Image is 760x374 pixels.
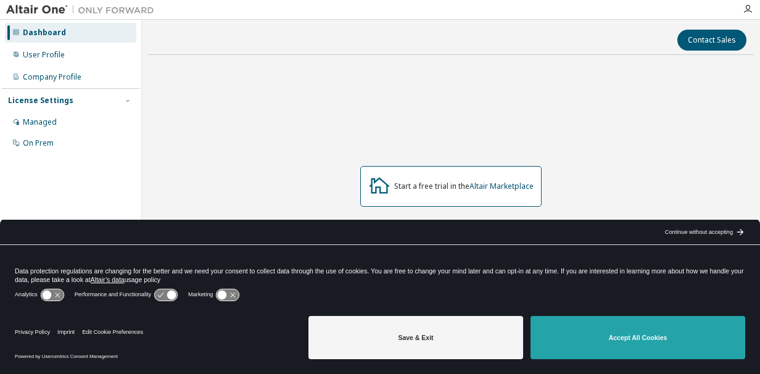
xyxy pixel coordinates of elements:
[6,4,160,16] img: Altair One
[23,28,66,38] div: Dashboard
[23,117,57,127] div: Managed
[8,96,73,106] div: License Settings
[23,138,54,148] div: On Prem
[677,30,746,51] button: Contact Sales
[23,50,65,60] div: User Profile
[469,181,534,191] a: Altair Marketplace
[394,181,534,191] div: Start a free trial in the
[23,72,81,82] div: Company Profile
